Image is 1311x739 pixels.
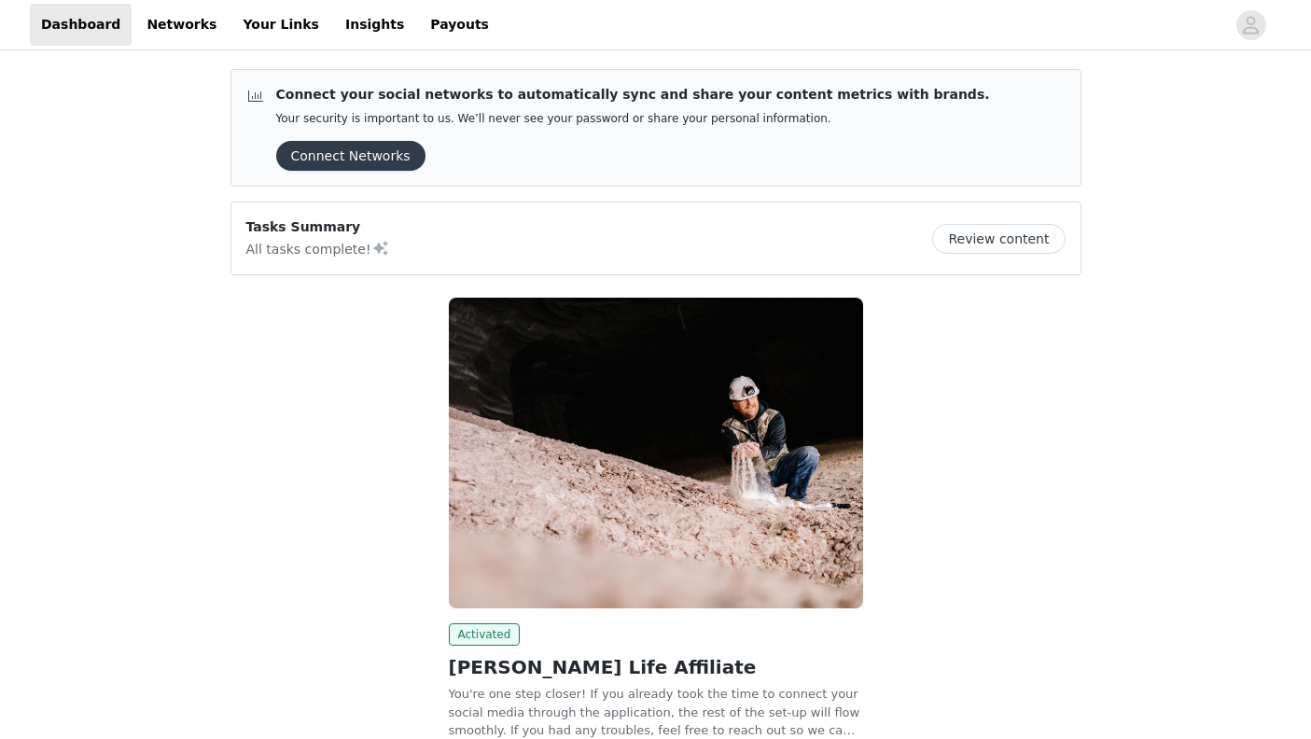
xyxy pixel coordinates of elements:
[449,653,863,681] h2: [PERSON_NAME] Life Affiliate
[1242,10,1260,40] div: avatar
[449,298,863,608] img: Real Salt
[276,85,990,105] p: Connect your social networks to automatically sync and share your content metrics with brands.
[135,4,228,46] a: Networks
[334,4,415,46] a: Insights
[276,141,425,171] button: Connect Networks
[246,217,390,237] p: Tasks Summary
[449,623,521,646] span: Activated
[30,4,132,46] a: Dashboard
[231,4,330,46] a: Your Links
[246,237,390,259] p: All tasks complete!
[276,112,990,126] p: Your security is important to us. We’ll never see your password or share your personal information.
[932,224,1065,254] button: Review content
[419,4,500,46] a: Payouts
